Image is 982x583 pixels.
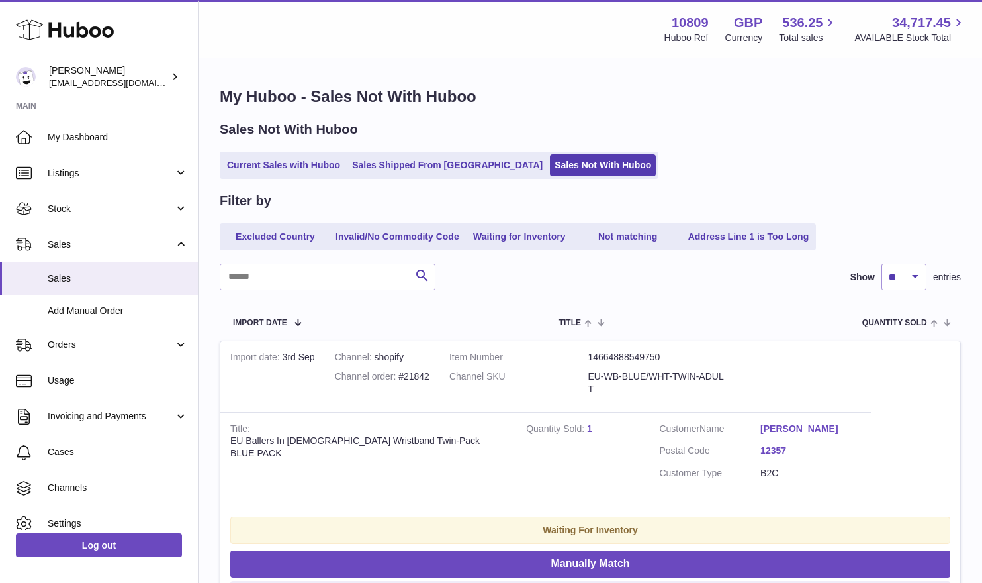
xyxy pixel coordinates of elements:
[550,154,656,176] a: Sales Not With Huboo
[854,14,966,44] a: 34,717.45 AVAILABLE Stock Total
[222,154,345,176] a: Current Sales with Huboo
[335,351,429,364] div: shopify
[664,32,709,44] div: Huboo Ref
[230,551,950,578] button: Manually Match
[230,423,250,437] strong: Title
[48,410,174,423] span: Invoicing and Payments
[48,272,188,285] span: Sales
[220,192,271,210] h2: Filter by
[862,319,927,327] span: Quantity Sold
[220,86,961,107] h1: My Huboo - Sales Not With Huboo
[449,351,588,364] dt: Item Number
[48,167,174,180] span: Listings
[779,32,838,44] span: Total sales
[659,467,760,480] dt: Customer Type
[892,14,951,32] span: 34,717.45
[331,226,464,248] a: Invalid/No Commodity Code
[933,271,961,284] span: entries
[782,14,823,32] span: 536.25
[48,305,188,317] span: Add Manual Order
[760,467,862,480] dd: B2C
[48,482,188,494] span: Channels
[230,352,283,366] strong: Import date
[588,370,727,396] dd: EU-WB-BLUE/WHT-TWIN-ADULT
[233,319,287,327] span: Import date
[48,446,188,458] span: Cases
[725,32,763,44] div: Currency
[779,14,838,44] a: 536.25 Total sales
[587,423,592,434] a: 1
[347,154,547,176] a: Sales Shipped From [GEOGRAPHIC_DATA]
[48,203,174,215] span: Stock
[559,319,581,327] span: Title
[230,435,506,460] div: EU Ballers In [DEMOGRAPHIC_DATA] Wristband Twin-Pack BLUE PACK
[16,67,36,87] img: shop@ballersingod.com
[467,226,572,248] a: Waiting for Inventory
[659,423,760,439] dt: Name
[575,226,681,248] a: Not matching
[49,78,195,88] span: [EMAIL_ADDRESS][DOMAIN_NAME]
[543,525,637,535] strong: Waiting For Inventory
[449,370,588,396] dt: Channel SKU
[48,374,188,387] span: Usage
[659,445,760,460] dt: Postal Code
[48,238,174,251] span: Sales
[49,64,168,89] div: [PERSON_NAME]
[335,371,399,385] strong: Channel order
[16,533,182,557] a: Log out
[222,226,328,248] a: Excluded Country
[220,341,325,412] td: 3rd Sep
[760,445,862,457] a: 12357
[48,517,188,530] span: Settings
[659,423,699,434] span: Customer
[854,32,966,44] span: AVAILABLE Stock Total
[526,423,587,437] strong: Quantity Sold
[48,131,188,144] span: My Dashboard
[335,352,375,366] strong: Channel
[335,370,429,383] div: #21842
[588,351,727,364] dd: 14664888549750
[672,14,709,32] strong: 10809
[850,271,875,284] label: Show
[734,14,762,32] strong: GBP
[48,339,174,351] span: Orders
[220,121,358,138] h2: Sales Not With Huboo
[760,423,862,435] a: [PERSON_NAME]
[684,226,814,248] a: Address Line 1 is Too Long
